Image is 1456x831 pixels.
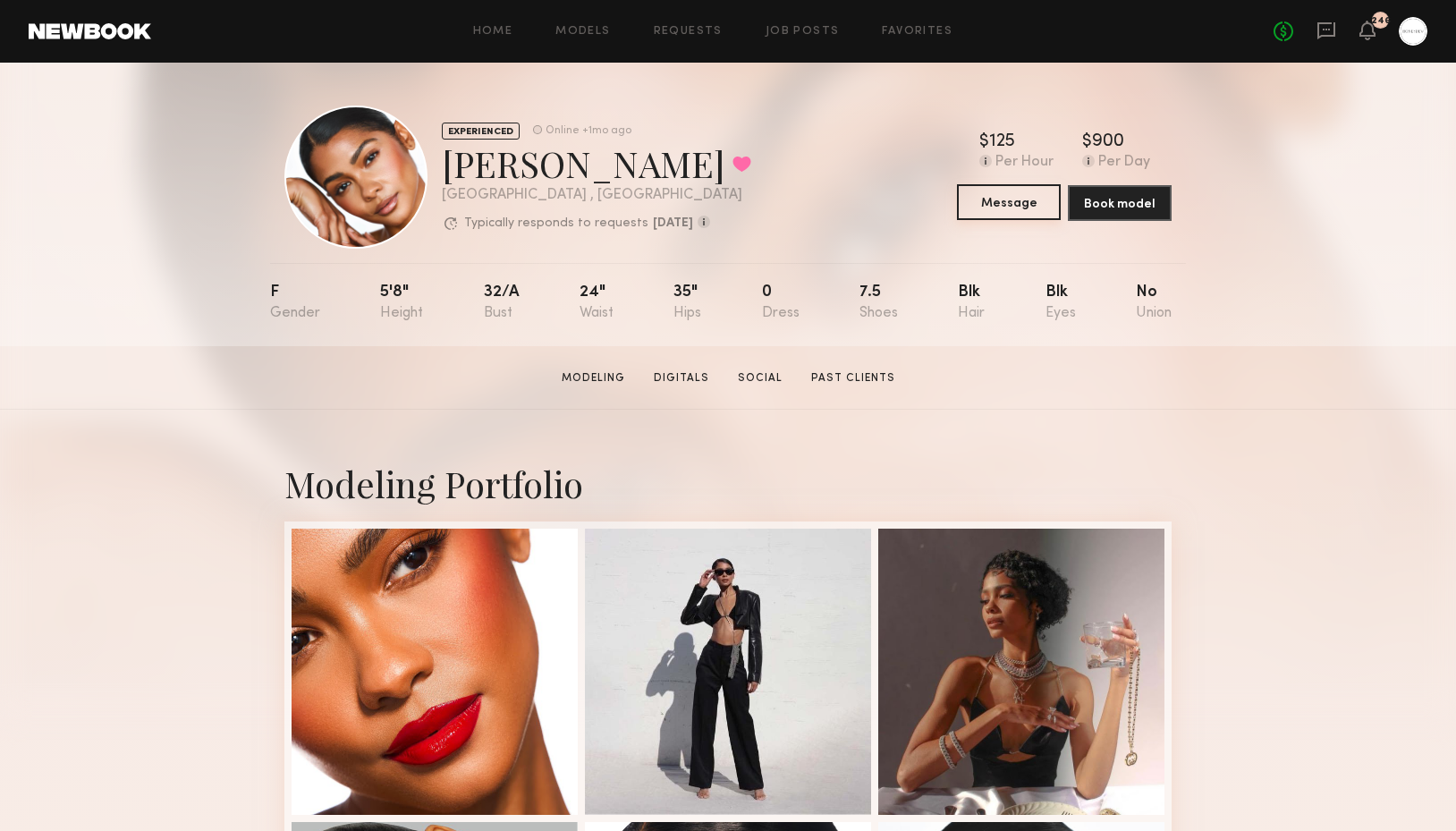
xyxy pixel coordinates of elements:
[442,123,520,140] div: EXPERIENCED
[580,284,614,321] div: 24"
[1068,185,1172,221] button: Book model
[647,370,716,386] a: Digitals
[989,133,1015,151] div: 125
[995,155,1054,171] div: Per Hour
[859,284,898,321] div: 7.5
[653,217,693,230] b: [DATE]
[1082,133,1092,151] div: $
[1371,16,1391,26] div: 246
[546,125,631,137] div: Online +1mo ago
[284,460,1172,507] div: Modeling Portfolio
[1045,284,1076,321] div: Blk
[484,284,520,321] div: 32/a
[554,370,632,386] a: Modeling
[1092,133,1124,151] div: 900
[957,184,1061,220] button: Message
[1136,284,1172,321] div: No
[1098,155,1150,171] div: Per Day
[766,26,840,38] a: Job Posts
[380,284,423,321] div: 5'8"
[731,370,790,386] a: Social
[762,284,800,321] div: 0
[673,284,701,321] div: 35"
[442,188,751,203] div: [GEOGRAPHIC_DATA] , [GEOGRAPHIC_DATA]
[555,26,610,38] a: Models
[270,284,320,321] div: F
[882,26,952,38] a: Favorites
[979,133,989,151] div: $
[442,140,751,187] div: [PERSON_NAME]
[464,217,648,230] p: Typically responds to requests
[473,26,513,38] a: Home
[804,370,902,386] a: Past Clients
[654,26,723,38] a: Requests
[958,284,985,321] div: Blk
